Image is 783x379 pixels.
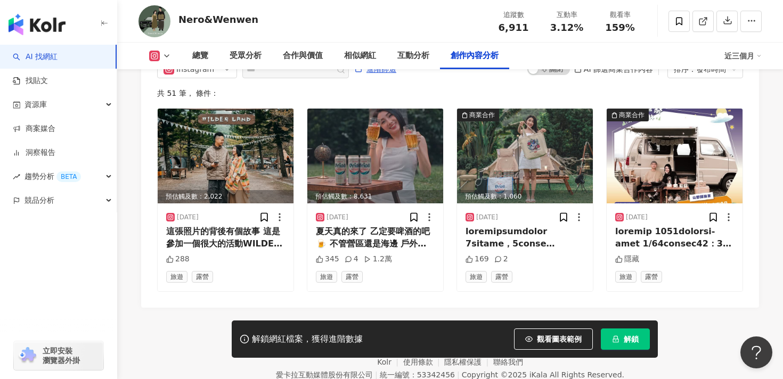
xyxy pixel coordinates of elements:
button: 進階篩選 [354,60,397,77]
span: 旅遊 [466,271,487,283]
a: 隱私權保護 [444,358,493,366]
span: 解鎖 [624,335,639,343]
div: 合作與價值 [283,50,323,62]
div: 排序：發布時間 [674,61,727,78]
span: lock [612,335,619,343]
img: KOL Avatar [138,5,170,37]
div: 互動分析 [397,50,429,62]
span: 旅遊 [166,271,187,283]
span: 資源庫 [25,93,47,117]
img: post-image [457,109,593,203]
span: 進階篩選 [366,61,396,78]
div: Instagram [176,61,211,78]
div: 169 [466,254,489,265]
div: 總覽 [192,50,208,62]
div: post-image預估觸及數：8,631 [307,109,443,203]
a: iKala [529,370,548,379]
div: 解鎖網紅檔案，獲得進階數據 [252,334,363,345]
div: 隱藏 [615,254,639,265]
div: 愛卡拉互動媒體股份有限公司 [276,370,373,379]
div: 預估觸及數：1,060 [457,190,593,203]
img: chrome extension [17,347,38,364]
div: Copyright © 2025 All Rights Reserved. [462,370,624,379]
a: 洞察報告 [13,147,55,158]
div: 288 [166,254,190,265]
span: 露營 [341,271,363,283]
div: post-image商業合作預估觸及數：1,060 [457,109,593,203]
div: 夏天真的來了 乙定要啤酒的吧🍺 不管營區還是海邊 戶外活動，來一杯啤酒 整個就是爽～ 很喜歡這樣子的小片段🥰 #車泊 #車露 #車中泊 #啤酒 #orion #露營裝備 #露營 #風格露營 #c... [316,226,435,250]
img: post-image [158,109,293,203]
img: logo [9,14,66,35]
span: 159% [605,22,635,33]
button: 觀看圖表範例 [514,328,593,350]
div: 近三個月 [724,47,762,64]
span: 觀看圖表範例 [537,335,582,343]
span: 旅遊 [615,271,637,283]
div: loremip 1051dolorsi-amet 1/64consec42：39-78：94 adip｜elitsedd｜eiusmo temporincididuntut！ laboreetd... [615,226,734,250]
div: 追蹤數 [493,10,534,20]
span: 立即安裝 瀏覽器外掛 [43,346,80,365]
span: | [375,370,378,379]
div: post-image預估觸及數：2,022 [158,109,293,203]
span: 3.12% [550,22,583,33]
div: loremipsumdolor 7sitame，5conse adipis，elitseddo eiusmodtem， incididun @utlaboree_do Magna Ali Eni... [466,226,584,250]
div: 2 [494,254,508,265]
div: 這張照片的背後有個故事 這是參加一個很大的活動WILDER LAND 活動很好玩根本是大型的音樂祭 大型團康活動還有厲害的饒舌歌手演出 活動是非常的好玩也開心愉快 那當天也有拍攝記錄活動 檔案放... [166,226,285,250]
div: post-image商業合作 [607,109,743,203]
a: searchAI 找網紅 [13,52,58,62]
div: [DATE] [626,213,648,222]
div: 4 [345,254,358,265]
a: Kolr [377,358,403,366]
span: 露營 [491,271,512,283]
div: Nero&Wenwen [178,13,258,26]
span: 露營 [192,271,213,283]
div: AI 篩選商業合作內容 [574,65,653,73]
div: 共 51 筆 ， 條件： [157,89,743,97]
a: 找貼文 [13,76,48,86]
div: 1.2萬 [364,254,392,265]
a: 使用條款 [403,358,445,366]
img: post-image [307,109,443,203]
div: 受眾分析 [230,50,262,62]
a: chrome extension立即安裝 瀏覽器外掛 [14,341,103,370]
div: 統一編號：53342456 [380,370,455,379]
span: rise [13,173,20,180]
div: [DATE] [327,213,348,222]
div: [DATE] [177,213,199,222]
button: 解鎖 [601,328,650,350]
div: BETA [56,171,81,182]
div: 創作內容分析 [451,50,499,62]
div: 相似網紅 [344,50,376,62]
div: 商業合作 [469,110,495,120]
span: 競品分析 [25,188,54,212]
span: 6,911 [499,22,529,33]
div: 345 [316,254,339,265]
div: [DATE] [476,213,498,222]
span: 旅遊 [316,271,337,283]
img: post-image [607,109,743,203]
span: 趨勢分析 [25,164,81,188]
span: 露營 [641,271,662,283]
div: 互動率 [547,10,587,20]
div: 商業合作 [619,110,645,120]
div: 預估觸及數：2,022 [158,190,293,203]
div: 預估觸及數：8,631 [307,190,443,203]
a: 商案媒合 [13,123,55,134]
a: 聯絡我們 [493,358,523,366]
div: 觀看率 [600,10,640,20]
span: | [457,370,460,379]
